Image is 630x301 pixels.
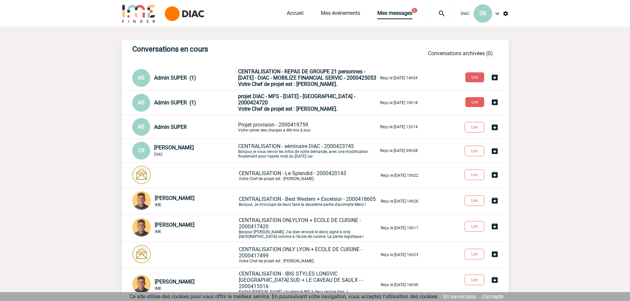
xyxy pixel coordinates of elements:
span: CENTRALISATION - séminaire DIAC - 2000423745 [238,143,354,149]
a: [PERSON_NAME] IME CENTRALISATION - IBIS STYLES LONGVIC [GEOGRAPHIC_DATA] SUD + LE CAVEAU DE SAULX... [132,281,418,287]
span: AS [138,99,145,106]
span: AS [138,75,145,81]
a: Lire [459,223,491,229]
div: Conversation privée : Client - Agence [132,94,237,112]
p: Parfait [PERSON_NAME], j'ai relancé IBIS à deux reprise deja :) [GEOGRAPHIC_DATA] [239,271,379,299]
span: CENTRALISATION ONLYLYON + ECOLE DE CUISINE - 2000417420 [239,217,361,230]
a: CR [PERSON_NAME] DIAC CENTRALISATION - séminaire DIAC - 2000423745Bonjour, je vous renvoi les inf... [132,147,418,153]
span: CENTRALISATION - IBIS STYLES LONGVIC [GEOGRAPHIC_DATA] SUD + LE CAVEAU DE SAULX - - 2000415516 [239,271,363,289]
button: Lire [465,146,484,156]
span: [PERSON_NAME] [155,222,194,228]
span: Admin SUPER (1) [154,75,196,81]
h3: Conversations en cours [132,45,331,53]
span: Ce site utilise des cookies pour vous offrir le meilleur service. En poursuivant votre navigation... [130,293,439,300]
span: [PERSON_NAME] [154,144,194,151]
img: Archiver la conversation [491,250,499,258]
span: CR [480,10,486,17]
div: Conversation privée : Client - Agence [132,69,237,87]
span: Votre Chef de projet est : [PERSON_NAME]. [238,81,337,87]
img: Archiver la conversation [491,171,499,179]
span: [PERSON_NAME] [155,195,194,201]
a: Lire [459,276,491,282]
img: Archiver la conversation [491,123,499,131]
img: Archiver la conversation [491,73,499,81]
img: Archiver la conversation [491,222,499,230]
span: [PERSON_NAME] [155,279,194,285]
img: IME-Finder [122,4,156,23]
span: CENTRALISATION ONLY LYON + ECOLE DE CUISINE - 2000417499 [239,246,362,259]
a: [PERSON_NAME] IME CENTRALISATION - Best Western + Excelsior - 2000418605Bonjour, Je m'occupe de l... [132,198,418,204]
p: Reçu le [DATE] 14h26 [381,199,418,204]
img: Archiver la conversation [491,147,499,155]
a: Lire [459,197,491,203]
span: DIAC [461,11,470,16]
p: Reçu le [DATE] 12h14 [380,125,418,129]
span: IME [155,203,161,207]
span: CENTRALISATION - REPAS DE GROUPE 21 personnes - [DATE] - DIAC - MOBILIZE FINANCIAL SERVIC - 20004... [238,68,376,81]
a: Lire [459,124,491,130]
span: CENTRALISATION - Le Splendid - 2000420143 [239,170,346,176]
div: Conversation privée : Client - Agence [132,166,237,185]
p: Bonjour [PERSON_NAME], J'ai bien envoyé le devis signé à only [GEOGRAPHIC_DATA] comme à l'école d... [239,217,379,239]
span: IME [155,286,161,291]
p: Votre cahier des charges a été mis à jour. [238,122,379,132]
div: Conversation privée : Client - Agence [132,142,237,160]
p: Votre Chef de projet est : [PERSON_NAME]. [239,170,379,181]
button: Lire [465,275,484,285]
a: Lire [459,171,491,177]
button: Lire [465,169,484,180]
div: Conversation privée : Client - Agence [132,275,237,295]
div: Conversation privée : Client - Agence [132,218,237,238]
span: Admin SUPER [154,124,187,130]
p: Reçu le [DATE] 09h58 [380,148,418,153]
button: Lire [465,221,484,232]
a: AS Admin SUPER Projet provision - 2000419759Votre cahier des charges a été mis à jour. Reçu le [D... [132,123,418,130]
a: J'accepte [481,293,503,300]
img: Archiver la conversation [491,197,499,205]
a: CENTRALISATION - Le Splendid - 2000420143Votre Chef de projet est : [PERSON_NAME]. Reçu le [DATE]... [132,172,418,178]
p: Reçu le [DATE] 16h36 [381,282,418,287]
span: IME [155,229,161,234]
img: Archiver la conversation [491,276,499,284]
span: DIAC [154,152,163,157]
span: Admin SUPER (1) [154,99,196,106]
div: Conversation privée : Client - Agence [132,191,237,211]
span: CR [138,147,145,154]
span: Votre Chef de projet est : [PERSON_NAME]. [238,106,337,112]
p: Reçu le [DATE] 10h18 [380,100,418,105]
a: Lire [459,250,491,257]
img: 115098-1.png [132,275,151,293]
img: 115098-1.png [132,218,151,237]
img: 115098-1.png [132,191,151,210]
a: AS Admin SUPER (1) projet DIAC - MFS - [DATE] - [GEOGRAPHIC_DATA] - 2000424720Votre Chef de proje... [132,99,418,105]
p: Reçu le [DATE] 10h11 [381,226,418,230]
a: En savoir plus [443,293,476,300]
a: Mes messages [377,10,412,19]
p: Bonjour, je vous renvoi les infos de notre demande, avec une modification finalement pour l'après... [238,143,379,159]
a: CENTRALISATION ONLY LYON + ECOLE DE CUISINE - 2000417499Votre Chef de projet est : [PERSON_NAME].... [132,251,418,257]
a: Mes événements [321,10,360,19]
button: Lire [465,122,484,132]
p: Reçu le [DATE] 14h54 [380,76,418,80]
div: Conversation privée : Client - Agence [132,245,237,265]
button: Lire [465,97,484,107]
span: AS [138,124,145,130]
img: photonotifcontact.png [132,245,151,263]
a: Conversations archivées (0) [428,50,493,56]
button: Lire [465,195,484,206]
p: Bonjour, Je m'occupe de leurs faire la deuxième partie d'acompte Merci ! [239,196,379,207]
button: 2 [412,8,417,13]
a: Lire [460,74,491,80]
a: Lire [460,98,491,105]
a: AS Admin SUPER (1) CENTRALISATION - REPAS DE GROUPE 21 personnes - [DATE] - DIAC - MOBILIZE FINAN... [132,74,418,81]
span: projet DIAC - MFS - [DATE] - [GEOGRAPHIC_DATA] - 2000424720 [238,93,355,106]
a: [PERSON_NAME] IME CENTRALISATION ONLYLYON + ECOLE DE CUISINE - 2000417420Bonjour [PERSON_NAME], J... [132,224,418,231]
p: Votre Chef de projet est : [PERSON_NAME]. [239,246,379,263]
span: CENTRALISATION - Best Western + Excelsior - 2000418605 [239,196,376,202]
div: Conversation privée : Client - Agence [132,118,237,136]
img: Archiver la conversation [491,98,499,106]
a: Accueil [287,10,304,19]
p: Reçu le [DATE] 16h23 [381,252,418,257]
button: Lire [465,249,484,259]
a: Lire [459,147,491,154]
